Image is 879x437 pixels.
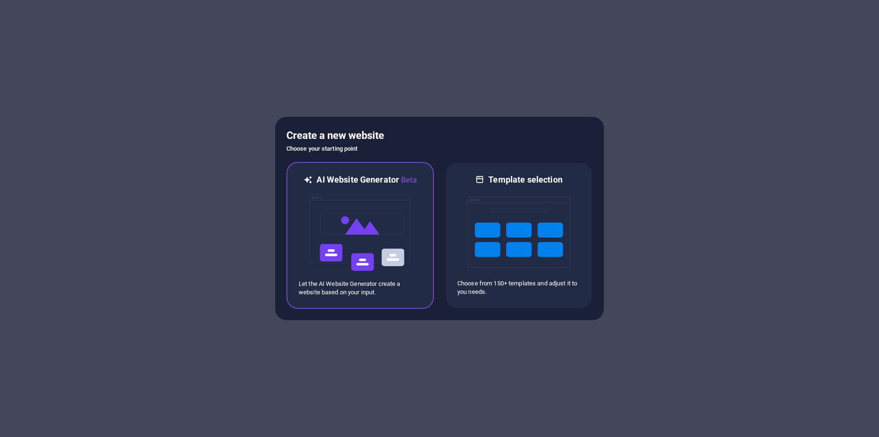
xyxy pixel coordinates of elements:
[445,162,593,309] div: Template selectionChoose from 150+ templates and adjust it to you needs.
[299,280,422,297] p: Let the AI Website Generator create a website based on your input.
[286,143,593,154] h6: Choose your starting point
[488,174,562,185] h6: Template selection
[286,162,434,309] div: AI Website GeneratorBetaaiLet the AI Website Generator create a website based on your input.
[308,186,412,280] img: ai
[399,176,417,184] span: Beta
[286,128,593,143] h5: Create a new website
[457,279,580,296] p: Choose from 150+ templates and adjust it to you needs.
[316,174,416,186] h6: AI Website Generator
